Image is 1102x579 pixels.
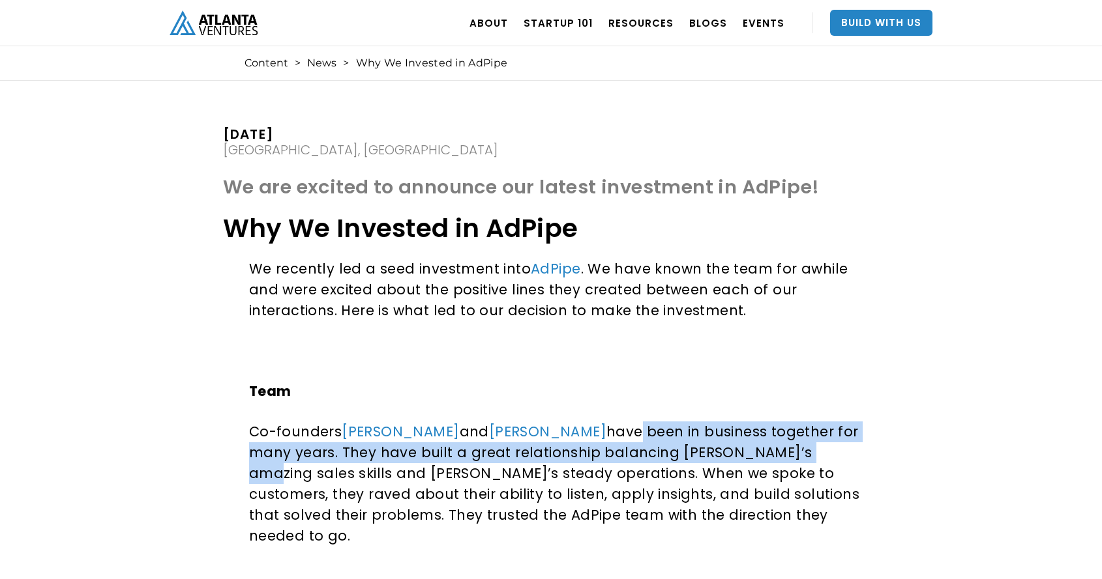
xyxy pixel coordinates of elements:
[830,10,932,36] a: Build With Us
[249,259,874,321] p: We recently led a seed investment into . We have known the team for awhile and were excited about...
[223,212,879,246] h1: Why We Invested in AdPipe
[223,143,498,156] div: [GEOGRAPHIC_DATA], [GEOGRAPHIC_DATA]
[223,128,498,141] div: [DATE]
[489,422,606,441] a: [PERSON_NAME]
[531,259,580,278] a: AdPipe
[608,5,674,41] a: RESOURCES
[249,382,291,401] strong: Team
[356,57,508,70] div: Why We Invested in AdPipe
[295,57,301,70] div: >
[307,57,336,70] a: News
[743,5,784,41] a: EVENTS
[223,176,879,205] h1: We are excited to announce our latest investment in AdPipe!
[469,5,508,41] a: ABOUT
[249,421,874,546] p: Co-founders and have been in business together for many years. They have built a great relationsh...
[689,5,727,41] a: BLOGS
[245,57,288,70] a: Content
[342,422,459,441] a: [PERSON_NAME]
[249,341,874,361] p: ‍
[524,5,593,41] a: Startup 101
[343,57,349,70] div: >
